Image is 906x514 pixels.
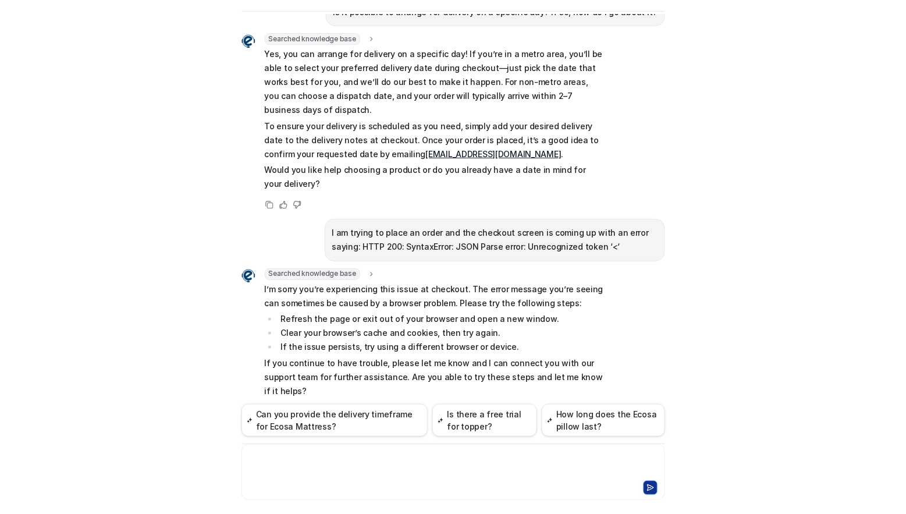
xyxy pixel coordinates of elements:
p: If you continue to have trouble, please let me know and I can connect you with our support team f... [265,356,605,398]
span: Searched knowledge base [265,268,360,280]
img: Widget [241,269,255,283]
button: Is there a free trial for topper? [432,404,537,437]
a: [EMAIL_ADDRESS][DOMAIN_NAME] [426,149,562,159]
p: I am trying to place an order and the checkout screen is coming up with an error saying: HTTP 200... [332,226,658,254]
li: If the issue persists, try using a different browser or device. [278,340,605,354]
span: Searched knowledge base [265,33,360,45]
li: Clear your browser’s cache and cookies, then try again. [278,326,605,340]
img: Widget [241,34,255,48]
button: How long does the Ecosa pillow last? [542,404,665,437]
p: To ensure your delivery is scheduled as you need, simply add your desired delivery date to the de... [265,119,605,161]
li: Refresh the page or exit out of your browser and open a new window. [278,312,605,326]
p: I’m sorry you’re experiencing this issue at checkout. The error message you’re seeing can sometim... [265,282,605,310]
p: Would you like help choosing a product or do you already have a date in mind for your delivery? [265,163,605,191]
p: Yes, you can arrange for delivery on a specific day! If you’re in a metro area, you’ll be able to... [265,47,605,117]
button: Can you provide the delivery timeframe for Ecosa Mattress? [241,404,428,437]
